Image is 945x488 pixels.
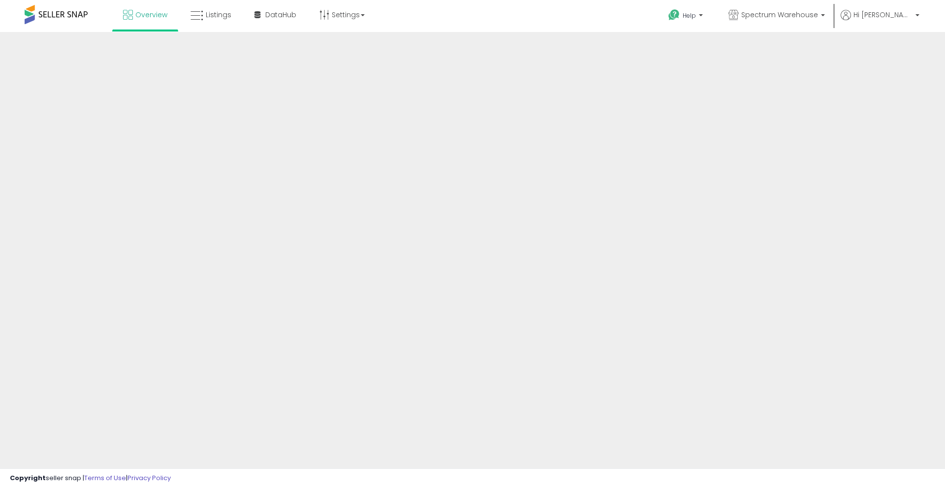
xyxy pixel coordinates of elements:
[206,10,231,20] span: Listings
[668,9,680,21] i: Get Help
[683,11,696,20] span: Help
[661,1,713,32] a: Help
[135,10,167,20] span: Overview
[741,10,818,20] span: Spectrum Warehouse
[265,10,296,20] span: DataHub
[841,10,919,32] a: Hi [PERSON_NAME]
[853,10,913,20] span: Hi [PERSON_NAME]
